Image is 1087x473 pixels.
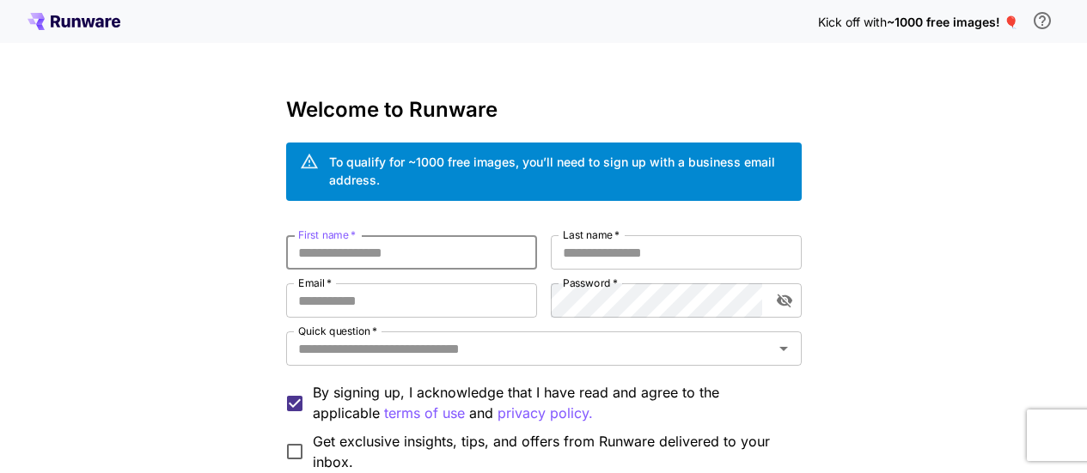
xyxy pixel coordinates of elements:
[298,324,377,338] label: Quick question
[298,227,356,242] label: First name
[769,285,800,316] button: toggle password visibility
[384,403,465,424] button: By signing up, I acknowledge that I have read and agree to the applicable and privacy policy.
[329,153,788,189] div: To qualify for ~1000 free images, you’ll need to sign up with a business email address.
[498,403,593,424] button: By signing up, I acknowledge that I have read and agree to the applicable terms of use and
[563,276,618,290] label: Password
[772,337,796,361] button: Open
[887,15,1018,29] span: ~1000 free images! 🎈
[286,98,802,122] h3: Welcome to Runware
[563,227,620,242] label: Last name
[313,431,788,472] span: Get exclusive insights, tips, and offers from Runware delivered to your inbox.
[498,403,593,424] p: privacy policy.
[298,276,332,290] label: Email
[384,403,465,424] p: terms of use
[313,382,788,424] p: By signing up, I acknowledge that I have read and agree to the applicable and
[1025,3,1060,38] button: In order to qualify for free credit, you need to sign up with a business email address and click ...
[818,15,887,29] span: Kick off with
